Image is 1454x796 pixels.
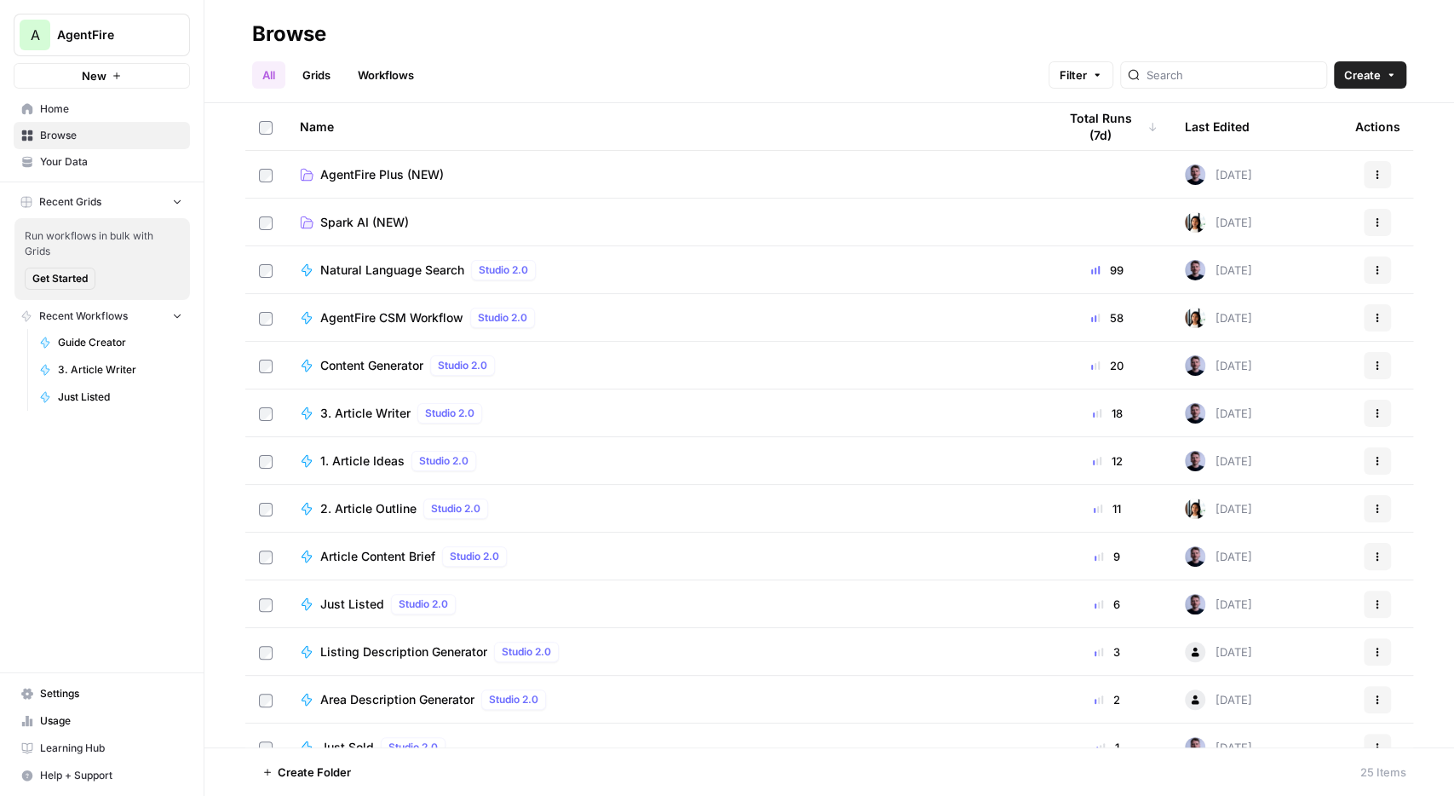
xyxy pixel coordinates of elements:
span: Studio 2.0 [450,549,499,564]
div: Last Edited [1185,103,1250,150]
img: mtb5lffcyzxtxeymzlrcp6m5jts6 [1185,164,1205,185]
div: [DATE] [1185,260,1252,280]
span: Content Generator [320,357,423,374]
span: 2. Article Outline [320,500,417,517]
span: Run workflows in bulk with Grids [25,228,180,259]
span: Just Sold [320,739,374,756]
div: [DATE] [1185,499,1252,519]
a: Workflows [348,61,424,89]
span: Guide Creator [58,335,182,350]
span: Studio 2.0 [388,740,438,755]
span: Studio 2.0 [399,597,448,612]
span: Create [1344,66,1381,84]
div: 99 [1057,262,1158,279]
a: AgentFire Plus (NEW) [300,166,1030,183]
span: Area Description Generator [320,691,474,708]
div: Actions [1355,103,1400,150]
div: [DATE] [1185,403,1252,424]
span: Just Listed [58,389,182,405]
div: [DATE] [1185,546,1252,567]
div: 20 [1057,357,1158,374]
span: Spark AI (NEW) [320,214,409,231]
span: A [31,25,40,45]
button: New [14,63,190,89]
div: Total Runs (7d) [1057,103,1158,150]
span: Recent Workflows [39,309,128,324]
a: Just SoldStudio 2.0 [300,737,1030,758]
div: [DATE] [1185,355,1252,376]
img: mtb5lffcyzxtxeymzlrcp6m5jts6 [1185,260,1205,280]
div: 12 [1057,453,1158,470]
div: 2 [1057,691,1158,708]
span: Create Folder [278,764,351,781]
div: [DATE] [1185,212,1252,233]
a: Settings [14,680,190,707]
div: 18 [1057,405,1158,422]
div: 25 Items [1360,764,1406,781]
span: 3. Article Writer [320,405,411,422]
div: [DATE] [1185,689,1252,710]
span: Studio 2.0 [419,453,468,469]
span: AgentFire Plus (NEW) [320,166,444,183]
img: mtb5lffcyzxtxeymzlrcp6m5jts6 [1185,355,1205,376]
a: Natural Language SearchStudio 2.0 [300,260,1030,280]
a: Spark AI (NEW) [300,214,1030,231]
a: 3. Article WriterStudio 2.0 [300,403,1030,424]
span: Studio 2.0 [479,262,528,278]
button: Create [1334,61,1406,89]
span: Just Listed [320,596,384,613]
div: [DATE] [1185,164,1252,185]
button: Workspace: AgentFire [14,14,190,56]
span: Natural Language Search [320,262,464,279]
button: Help + Support [14,762,190,789]
img: mtb5lffcyzxtxeymzlrcp6m5jts6 [1185,594,1205,614]
div: [DATE] [1185,642,1252,662]
a: Guide Creator [32,329,190,356]
span: Usage [40,713,182,729]
a: Usage [14,707,190,735]
button: Recent Grids [14,189,190,215]
a: 1. Article IdeasStudio 2.0 [300,451,1030,471]
span: Get Started [32,271,88,286]
button: Create Folder [252,759,361,786]
a: 2. Article OutlineStudio 2.0 [300,499,1030,519]
button: Get Started [25,268,95,290]
span: Article Content Brief [320,548,435,565]
span: Help + Support [40,768,182,783]
div: 9 [1057,548,1158,565]
span: Studio 2.0 [425,406,474,421]
img: mtb5lffcyzxtxeymzlrcp6m5jts6 [1185,451,1205,471]
a: Learning Hub [14,735,190,762]
div: [DATE] [1185,308,1252,328]
span: 3. Article Writer [58,362,182,378]
span: Browse [40,128,182,143]
div: 1 [1057,739,1158,756]
span: AgentFire [57,26,160,43]
a: Your Data [14,148,190,176]
span: New [82,67,106,84]
a: Home [14,95,190,123]
span: Settings [40,686,182,701]
a: Browse [14,122,190,149]
span: Studio 2.0 [478,310,527,326]
span: 1. Article Ideas [320,453,405,470]
a: Article Content BriefStudio 2.0 [300,546,1030,567]
a: Listing Description GeneratorStudio 2.0 [300,642,1030,662]
span: Studio 2.0 [431,501,480,516]
span: Studio 2.0 [489,692,538,707]
span: Studio 2.0 [438,358,487,373]
div: 58 [1057,309,1158,326]
div: Browse [252,20,326,48]
span: Listing Description Generator [320,643,487,660]
a: Just Listed [32,384,190,411]
span: Recent Grids [39,194,101,210]
input: Search [1147,66,1319,84]
img: mtb5lffcyzxtxeymzlrcp6m5jts6 [1185,737,1205,758]
div: [DATE] [1185,451,1252,471]
div: Name [300,103,1030,150]
span: Learning Hub [40,741,182,756]
div: 3 [1057,643,1158,660]
span: AgentFire CSM Workflow [320,309,463,326]
a: Grids [292,61,341,89]
a: Just ListedStudio 2.0 [300,594,1030,614]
